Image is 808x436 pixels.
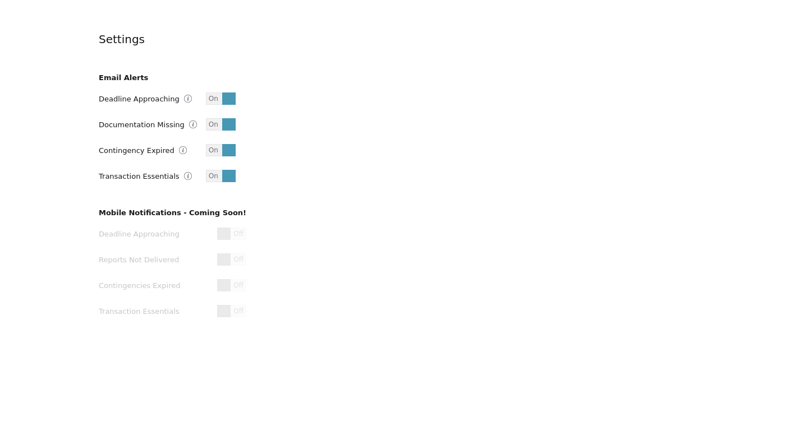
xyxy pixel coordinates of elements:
[99,95,180,103] label: Deadline Approaching
[99,207,246,219] h3: Mobile Notifications - Coming Soon!
[205,145,221,156] span: On
[205,119,221,130] span: On
[205,170,221,182] span: On
[99,31,145,47] h4: Settings
[99,72,235,84] h3: Email Alerts
[99,121,185,128] label: Documentation Missing
[205,93,221,104] span: On
[99,147,175,154] label: Contingency Expired
[99,173,180,180] label: Transaction Essentials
